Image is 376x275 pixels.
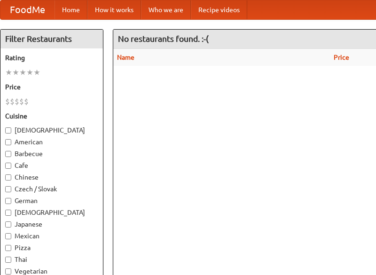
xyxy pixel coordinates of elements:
a: FoodMe [0,0,55,19]
h4: Filter Restaurants [0,30,103,48]
label: American [5,137,98,147]
label: Thai [5,255,98,264]
input: [DEMOGRAPHIC_DATA] [5,210,11,216]
a: Who we are [141,0,191,19]
label: Barbecue [5,149,98,158]
label: Chinese [5,173,98,182]
a: Name [117,54,134,61]
ng-pluralize: No restaurants found. :-( [118,34,209,43]
h5: Cuisine [5,111,98,121]
label: [DEMOGRAPHIC_DATA] [5,126,98,135]
a: Price [334,54,349,61]
input: American [5,139,11,145]
label: [DEMOGRAPHIC_DATA] [5,208,98,217]
li: ★ [19,67,26,78]
input: Cafe [5,163,11,169]
li: ★ [12,67,19,78]
li: ★ [26,67,33,78]
label: Cafe [5,161,98,170]
label: Czech / Slovak [5,184,98,194]
input: Chinese [5,174,11,181]
input: Vegetarian [5,268,11,275]
label: Pizza [5,243,98,252]
li: $ [10,96,15,107]
h5: Price [5,82,98,92]
a: Home [55,0,87,19]
li: $ [19,96,24,107]
li: $ [5,96,10,107]
input: Pizza [5,245,11,251]
input: Mexican [5,233,11,239]
li: ★ [5,67,12,78]
input: Japanese [5,221,11,228]
label: Japanese [5,220,98,229]
input: [DEMOGRAPHIC_DATA] [5,127,11,134]
a: How it works [87,0,141,19]
input: Barbecue [5,151,11,157]
li: $ [15,96,19,107]
input: German [5,198,11,204]
input: Czech / Slovak [5,186,11,192]
li: $ [24,96,29,107]
li: ★ [33,67,40,78]
input: Thai [5,257,11,263]
label: German [5,196,98,205]
label: Mexican [5,231,98,241]
a: Recipe videos [191,0,247,19]
h5: Rating [5,53,98,63]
